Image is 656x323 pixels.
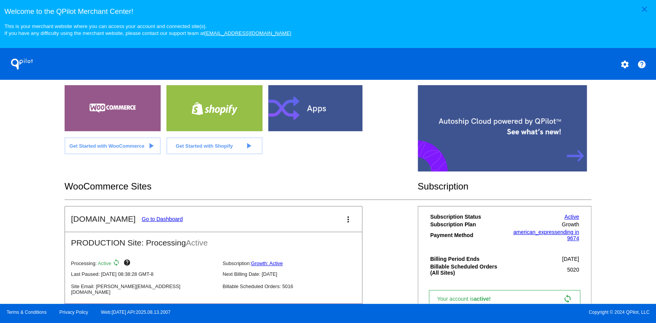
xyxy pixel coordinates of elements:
[223,283,368,289] p: Billable Scheduled Orders: 5016
[620,60,629,69] mat-icon: settings
[101,310,171,315] a: Web:[DATE] API:2025.08.13.2007
[565,214,579,220] a: Active
[71,271,216,277] p: Last Paused: [DATE] 08:38:28 GMT-8
[430,263,505,276] th: Billable Scheduled Orders (All Sites)
[567,267,579,273] span: 5020
[335,310,649,315] span: Copyright © 2024 QPilot, LLC
[4,23,291,36] small: This is your merchant website where you can access your account and connected site(s). If you hav...
[65,137,161,154] a: Get Started with WooCommerce
[186,238,208,247] span: Active
[513,229,557,235] span: american_express
[142,216,183,222] a: Go to Dashboard
[418,181,592,192] h2: Subscription
[98,260,111,266] span: Active
[113,259,122,268] mat-icon: sync
[4,7,651,16] h3: Welcome to the QPilot Merchant Center!
[69,143,144,149] span: Get Started with WooCommerce
[71,214,136,224] h2: [DOMAIN_NAME]
[60,310,88,315] a: Privacy Policy
[223,260,368,266] p: Subscription:
[223,271,368,277] p: Next Billing Date: [DATE]
[123,259,132,268] mat-icon: help
[71,259,216,268] p: Processing:
[7,56,37,72] h1: QPilot
[562,221,579,227] span: Growth
[637,60,646,69] mat-icon: help
[7,310,47,315] a: Terms & Conditions
[430,221,505,228] th: Subscription Plan
[437,296,498,302] span: Your account is
[176,143,233,149] span: Get Started with Shopify
[563,294,572,303] mat-icon: sync
[430,213,505,220] th: Subscription Status
[244,141,253,150] mat-icon: play_arrow
[344,215,353,224] mat-icon: more_vert
[65,232,362,247] h2: PRODUCTION Site: Processing
[562,256,579,262] span: [DATE]
[65,181,418,192] h2: WooCommerce Sites
[166,137,262,154] a: Get Started with Shopify
[430,255,505,262] th: Billing Period Ends
[251,260,283,266] a: Growth: Active
[429,290,580,308] a: Your account isactive! sync
[430,229,505,242] th: Payment Method
[513,229,579,241] a: american_expressending in 9674
[71,283,216,295] p: Site Email: [PERSON_NAME][EMAIL_ADDRESS][DOMAIN_NAME]
[473,296,494,302] span: active!
[640,5,649,14] mat-icon: close
[146,141,156,150] mat-icon: play_arrow
[204,30,291,36] a: [EMAIL_ADDRESS][DOMAIN_NAME]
